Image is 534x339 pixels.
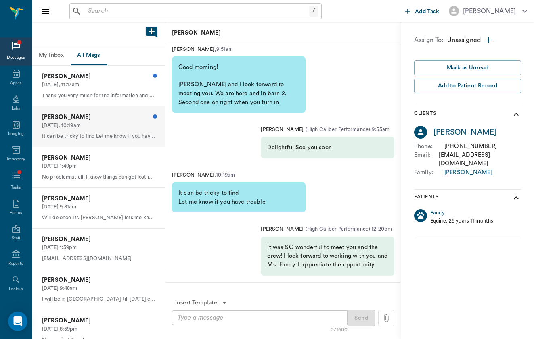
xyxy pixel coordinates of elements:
[414,151,439,168] p: Email :
[42,214,155,222] p: Will do once Dr. [PERSON_NAME] lets me know a time.
[42,285,155,292] p: [DATE] 9:48am
[9,286,23,292] div: Lookup
[430,209,445,217] a: Fancy
[10,80,21,86] div: Appts
[37,3,53,19] button: Close drawer
[414,79,521,94] button: Add to Patient Record
[439,151,521,168] div: [EMAIL_ADDRESS][DOMAIN_NAME]
[414,193,439,203] p: Patients
[172,56,306,113] div: Good morning! [PERSON_NAME] and I look forward to meeting you. We are here and in barn 2. Second ...
[42,295,155,303] p: I will be in [GEOGRAPHIC_DATA] till [DATE] evening and have calls and work through next week - I ...
[444,142,497,151] div: [PHONE_NUMBER]
[7,55,25,61] div: Messages
[8,131,24,137] div: Imaging
[42,203,155,211] p: [DATE] 9:31am
[442,4,534,19] button: [PERSON_NAME]
[309,6,318,17] div: /
[215,171,235,179] p: , 10:19am
[42,133,155,140] p: It can be tricky to find Let me know if you have trouble
[261,137,394,158] div: Delightfu! See you soon
[8,261,23,267] div: Reports
[42,72,155,81] p: [PERSON_NAME]
[42,81,155,89] p: [DATE], 11:17am
[444,168,492,177] a: [PERSON_NAME]
[172,182,306,212] div: It can be tricky to find Let me know if you have trouble
[42,154,155,162] p: [PERSON_NAME]
[42,122,155,129] p: [DATE], 10:19am
[11,185,21,191] div: Tasks
[304,126,370,133] p: ( High Caliber Performance )
[12,235,20,241] div: Staff
[172,29,390,37] p: [PERSON_NAME]
[511,110,521,119] svg: show more
[42,235,155,244] p: [PERSON_NAME]
[8,312,27,331] div: Open Intercom Messenger
[12,106,20,112] div: Labs
[172,46,215,53] p: [PERSON_NAME]
[42,162,155,170] p: [DATE] 1:49pm
[42,325,155,333] p: [DATE] 8:59pm
[463,6,516,16] div: [PERSON_NAME]
[85,6,309,17] input: Search
[433,127,496,138] a: [PERSON_NAME]
[414,142,444,151] p: Phone :
[70,46,107,65] button: All Msgs
[42,276,155,285] p: [PERSON_NAME]
[370,126,390,133] p: , 9:55am
[261,225,304,233] p: [PERSON_NAME]
[261,126,304,133] p: [PERSON_NAME]
[42,255,155,262] p: [EMAIL_ADDRESS][DOMAIN_NAME]
[172,295,230,310] button: Insert Template
[261,237,394,276] div: It was SO wonderful to meet you and the crew! I look forward to working with you and Ms. Fancy. I...
[10,210,22,216] div: Forms
[447,35,521,48] div: Unassigned
[430,217,493,225] p: Equine, 25 years 11 months
[42,173,155,181] p: No problem at all! I know things can get lost in the mix
[172,171,215,179] p: [PERSON_NAME]
[511,193,521,203] svg: show more
[414,60,521,75] button: Mark as Unread
[32,46,70,65] button: My Inbox
[32,46,165,65] div: Message tabs
[304,225,370,233] p: ( High Caliber Performance )
[42,113,155,122] p: [PERSON_NAME]
[370,225,392,233] p: , 12:20pm
[331,326,348,334] div: 0/1600
[42,194,155,203] p: [PERSON_NAME]
[414,35,444,48] p: Assign To:
[42,316,155,325] p: [PERSON_NAME]
[42,244,155,252] p: [DATE] 1:59pm
[42,92,155,100] p: Thank you very much for the information and very detail synopsis of the procedure. We stayed off ...
[7,156,25,162] div: Inventory
[402,4,442,19] button: Add Task
[414,110,436,119] p: Clients
[215,46,233,53] p: , 9:51am
[414,168,444,177] p: Family :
